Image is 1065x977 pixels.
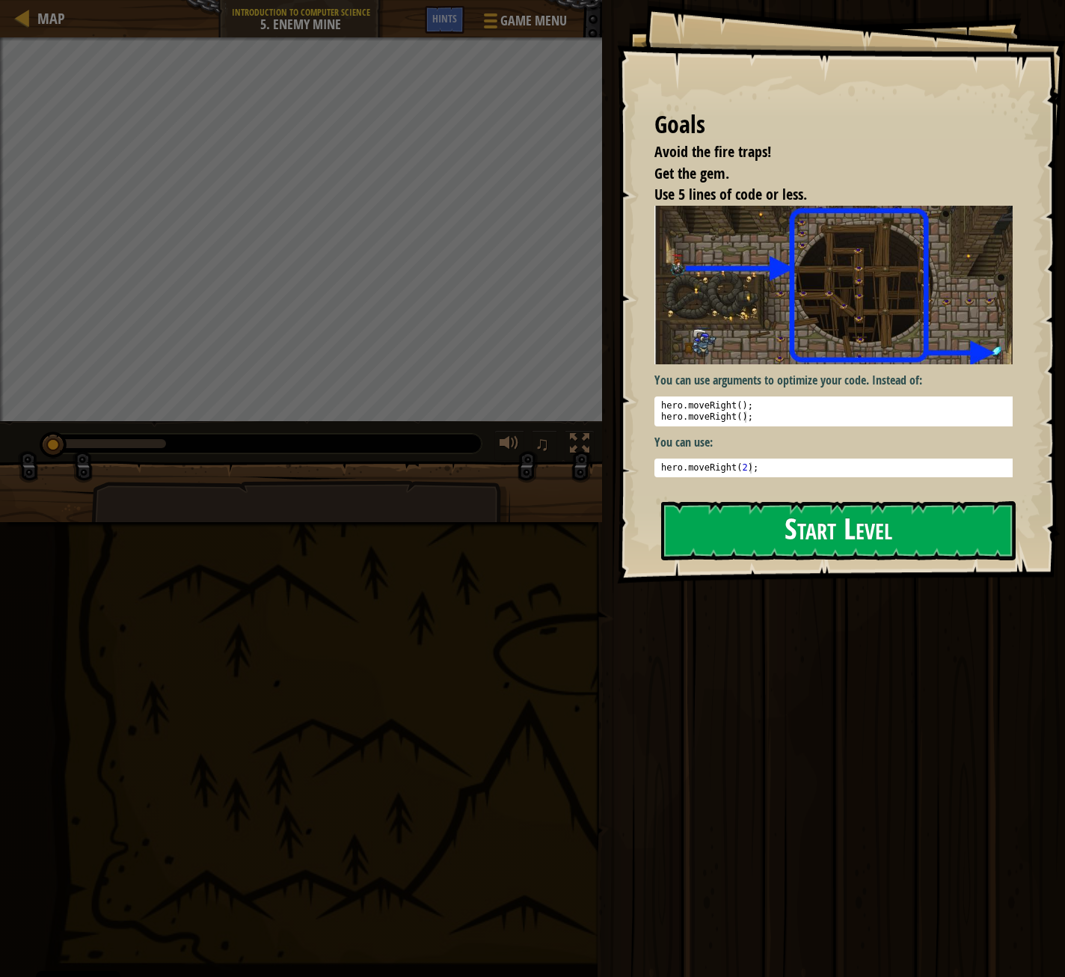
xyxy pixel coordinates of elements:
[636,141,1009,163] li: Avoid the fire traps!
[636,163,1009,185] li: Get the gem.
[494,430,524,461] button: Adjust volume
[472,6,576,41] button: Game Menu
[654,206,1024,364] img: Enemy mine
[565,430,595,461] button: Toggle fullscreen
[654,108,1013,142] div: Goals
[500,11,567,31] span: Game Menu
[30,8,65,28] a: Map
[654,141,771,162] span: Avoid the fire traps!
[654,184,807,204] span: Use 5 lines of code or less.
[636,184,1009,206] li: Use 5 lines of code or less.
[654,434,1024,451] p: You can use:
[654,372,1024,389] p: You can use arguments to optimize your code. Instead of:
[432,11,457,25] span: Hints
[654,163,729,183] span: Get the gem.
[37,8,65,28] span: Map
[535,432,550,455] span: ♫
[661,501,1016,560] button: Start Level
[532,430,557,461] button: ♫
